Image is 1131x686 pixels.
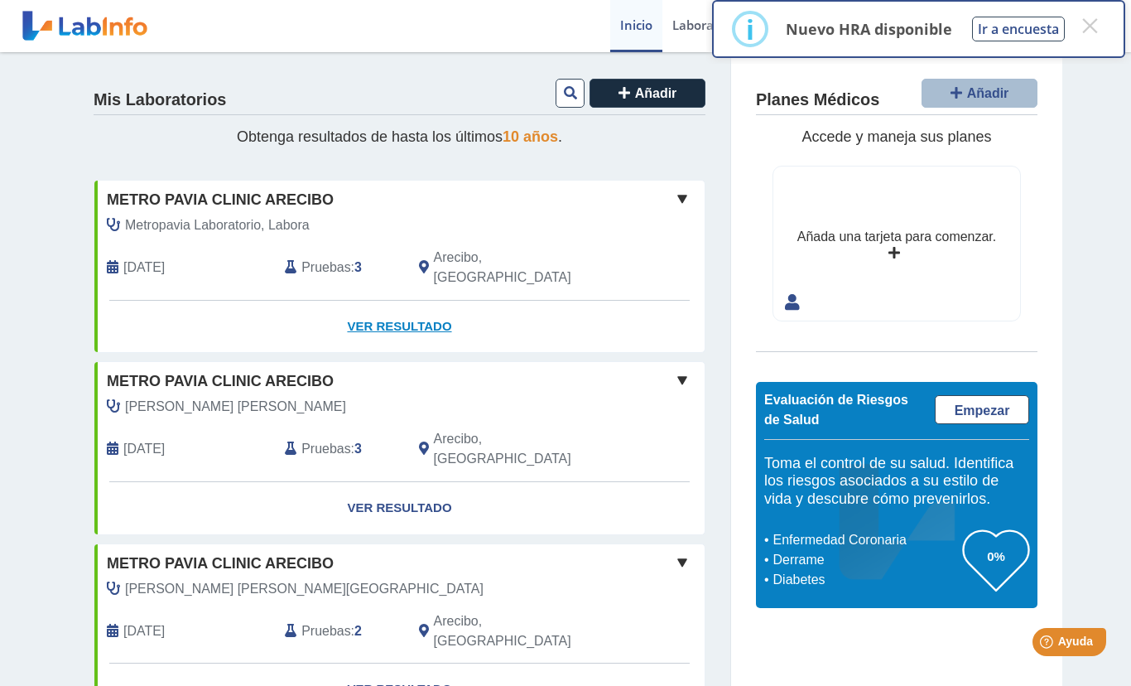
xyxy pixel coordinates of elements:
[434,611,617,651] span: Arecibo, PR
[94,482,705,534] a: Ver Resultado
[125,215,310,235] span: Metropavia Laboratorio, Labora
[963,546,1029,567] h3: 0%
[972,17,1065,41] button: Ir a encuesta
[434,248,617,287] span: Arecibo, PR
[768,550,963,570] li: Derrame
[125,579,484,599] span: Areizaga Montalvo, Marisol
[801,128,991,145] span: Accede y maneja sus planes
[125,397,346,417] span: Ortiz Muniz, Wanda
[935,395,1029,424] a: Empezar
[107,370,334,393] span: Metro Pavia Clinic Arecibo
[237,128,562,145] span: Obtenga resultados de hasta los últimos .
[768,530,963,550] li: Enfermedad Coronaria
[301,258,350,278] span: Pruebas
[434,429,617,469] span: Arecibo, PR
[123,621,165,641] span: 2024-04-02
[272,611,406,651] div: :
[301,621,350,641] span: Pruebas
[123,258,165,278] span: 2025-09-09
[107,553,334,575] span: Metro Pavia Clinic Arecibo
[1075,11,1105,41] button: Close this dialog
[94,90,226,110] h4: Mis Laboratorios
[590,79,705,108] button: Añadir
[756,90,879,110] h4: Planes Médicos
[354,442,362,456] b: 3
[764,393,908,427] span: Evaluación de Riesgos de Salud
[354,624,362,638] b: 2
[786,19,952,39] p: Nuevo HRA disponible
[984,621,1113,668] iframe: Help widget launcher
[123,439,165,459] span: 2024-04-12
[635,86,677,100] span: Añadir
[746,14,754,44] div: i
[764,455,1029,509] h5: Toma el control de su salud. Identifica los riesgos asociados a su estilo de vida y descubre cómo...
[301,439,350,459] span: Pruebas
[955,403,1010,418] span: Empezar
[768,570,963,590] li: Diabetes
[272,248,406,287] div: :
[354,260,362,274] b: 3
[94,301,705,353] a: Ver Resultado
[272,429,406,469] div: :
[797,227,996,247] div: Añada una tarjeta para comenzar.
[967,86,1009,100] span: Añadir
[503,128,558,145] span: 10 años
[107,189,334,211] span: Metro Pavia Clinic Arecibo
[922,79,1037,108] button: Añadir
